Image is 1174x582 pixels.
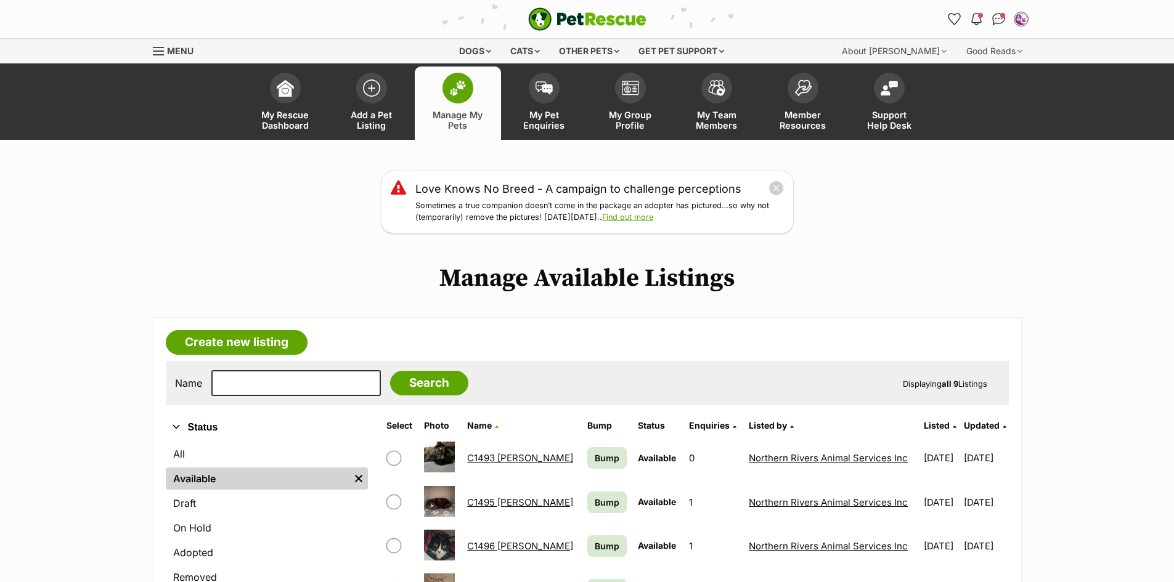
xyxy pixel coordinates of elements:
a: Manage My Pets [415,67,501,140]
td: [DATE] [964,525,1008,567]
th: Bump [582,416,632,435]
div: Get pet support [630,39,733,63]
a: C1495 [PERSON_NAME] [467,496,573,508]
span: My Group Profile [603,110,658,131]
img: logo-e224e6f780fb5917bec1dbf3a21bbac754714ae5b6737aabdf751b685950b380.svg [528,7,646,31]
img: member-resources-icon-8e73f808a243e03378d46382f2149f9095a855e16c252ad45f914b54edf8863c.svg [794,79,812,96]
div: Dogs [450,39,500,63]
img: team-members-icon-5396bd8760b3fe7c0b43da4ab00e1e3bb1a5d9ba89233759b79545d2d3fc5d0d.svg [708,80,725,96]
a: Conversations [989,9,1009,29]
span: Listed [924,420,950,430]
ul: Account quick links [945,9,1031,29]
a: Listed by [749,420,794,430]
a: Member Resources [760,67,846,140]
a: All [166,443,368,465]
a: Favourites [945,9,964,29]
a: My Group Profile [587,67,674,140]
a: Love Knows No Breed - A campaign to challenge perceptions [415,180,741,197]
a: Find out more [602,212,653,222]
a: Updated [964,420,1006,430]
th: Select [381,416,418,435]
span: Menu [167,46,194,56]
span: Available [638,496,676,507]
span: Available [638,540,676,551]
span: Manage My Pets [430,110,486,131]
img: Northern Rivers Animal Services Inc profile pic [1015,13,1027,25]
span: My Team Members [689,110,744,131]
img: group-profile-icon-3fa3cf56718a62981997c0bc7e787c4b2cf8bcc04b72c1350f741eb67cf2f40e.svg [622,81,639,95]
td: [DATE] [964,437,1008,479]
img: help-desk-icon-fdf02630f3aa405de69fd3d07c3f3aa587a6932b1a1747fa1d2bba05be0121f9.svg [881,81,898,95]
a: Adopted [166,541,368,564]
td: [DATE] [964,481,1008,523]
strong: all 9 [942,379,958,389]
button: Status [166,419,368,435]
span: translation missing: en.admin.listings.index.attributes.enquiries [689,420,730,430]
th: Photo [419,416,461,435]
div: Good Reads [958,39,1031,63]
p: Sometimes a true companion doesn’t come in the package an adopter has pictured…so why not (tempor... [415,200,784,224]
span: Add a Pet Listing [344,110,399,131]
button: close [768,180,784,196]
a: My Team Members [674,67,760,140]
a: PetRescue [528,7,646,31]
a: Northern Rivers Animal Services Inc [749,540,908,552]
td: 1 [684,525,743,567]
a: On Hold [166,517,368,539]
span: Available [638,453,676,463]
a: Available [166,467,349,490]
img: manage-my-pets-icon-02211641906a0b7f246fdf0571729dbe1e7629f14944591b6c1af311fb30b64b.svg [449,80,467,96]
span: Support Help Desk [862,110,917,131]
img: notifications-46538b983faf8c2785f20acdc204bb7945ddae34d4c08c2a6579f10ce5e182be.svg [971,13,981,25]
span: Bump [595,540,619,552]
span: Bump [595,496,619,509]
div: Other pets [550,39,628,63]
span: Listed by [749,420,787,430]
a: Draft [166,492,368,514]
a: My Pet Enquiries [501,67,587,140]
a: Create new listing [166,330,308,355]
div: About [PERSON_NAME] [833,39,955,63]
td: [DATE] [919,525,963,567]
a: My Rescue Dashboard [242,67,328,140]
a: Northern Rivers Animal Services Inc [749,496,908,508]
a: C1493 [PERSON_NAME] [467,452,573,464]
span: Displaying Listings [903,379,987,389]
a: Support Help Desk [846,67,932,140]
img: chat-41dd97257d64d25036548639549fe6c8038ab92f7586957e7f3b1b290dea8141.svg [992,13,1005,25]
span: Name [467,420,492,430]
td: 1 [684,481,743,523]
span: Bump [595,451,619,464]
td: 0 [684,437,743,479]
span: My Rescue Dashboard [258,110,313,131]
div: Cats [502,39,548,63]
a: Bump [587,447,627,469]
span: Member Resources [775,110,831,131]
label: Name [175,378,202,389]
img: dashboard-icon-eb2f2d2d3e046f16d808141f083e7271f6b2e854fb5c12c21221c1fb7104beca.svg [277,79,294,97]
input: Search [390,371,468,395]
a: Listed [924,420,956,430]
td: [DATE] [919,481,963,523]
a: Bump [587,491,627,513]
span: My Pet Enquiries [516,110,572,131]
a: C1496 [PERSON_NAME] [467,540,573,552]
img: add-pet-listing-icon-0afa8454b4691262ce3f59096e99ab1cd57d4a30225e0717b998d2c9b9846f56.svg [363,79,380,97]
a: Add a Pet Listing [328,67,415,140]
a: Northern Rivers Animal Services Inc [749,452,908,464]
a: Name [467,420,499,430]
a: Menu [153,39,202,61]
img: pet-enquiries-icon-7e3ad2cf08bfb03b45e93fb7055b45f3efa6380592205ae92323e6603595dc1f.svg [536,81,553,95]
a: Enquiries [689,420,736,430]
td: [DATE] [919,437,963,479]
button: My account [1011,9,1031,29]
th: Status [633,416,682,435]
a: Remove filter [349,467,368,490]
a: Bump [587,535,627,557]
span: Updated [964,420,1000,430]
button: Notifications [967,9,987,29]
